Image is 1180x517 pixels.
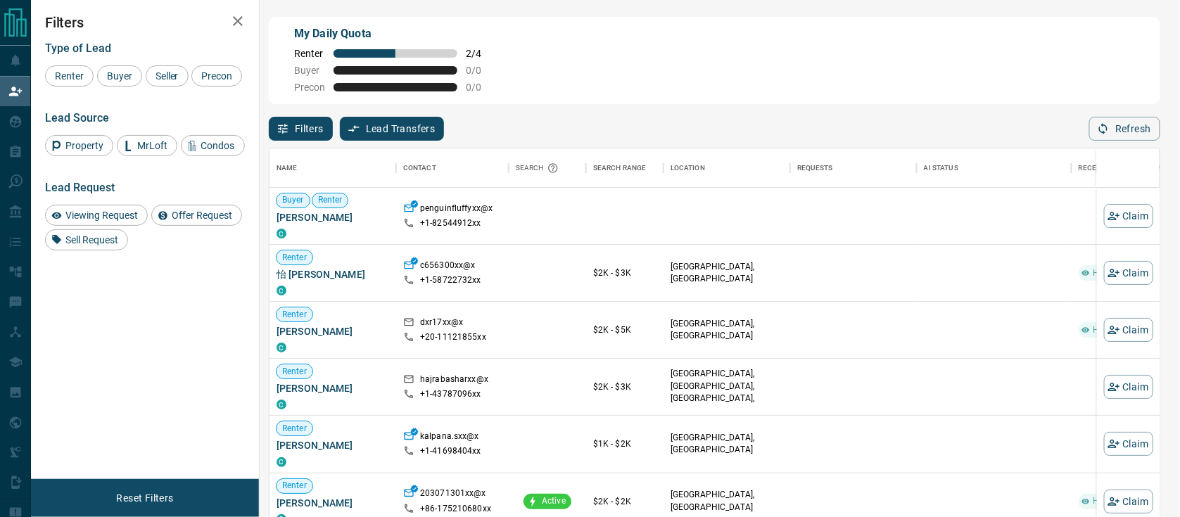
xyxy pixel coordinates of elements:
[45,14,245,31] h2: Filters
[294,48,325,59] span: Renter
[671,318,783,342] p: [GEOGRAPHIC_DATA], [GEOGRAPHIC_DATA]
[277,343,286,352] div: condos.ca
[294,25,497,42] p: My Daily Quota
[277,366,312,378] span: Renter
[1104,490,1153,513] button: Claim
[340,117,445,141] button: Lead Transfers
[107,486,182,510] button: Reset Filters
[917,148,1072,188] div: AI Status
[196,70,237,82] span: Precon
[277,400,286,409] div: condos.ca
[420,503,491,515] p: +86- 175210680xx
[790,148,917,188] div: Requests
[146,65,189,87] div: Seller
[61,210,143,221] span: Viewing Request
[45,205,148,226] div: Viewing Request
[403,148,436,188] div: Contact
[671,489,783,513] p: [GEOGRAPHIC_DATA], [GEOGRAPHIC_DATA]
[45,42,111,55] span: Type of Lead
[167,210,237,221] span: Offer Request
[593,324,656,336] p: $2K - $5K
[1104,204,1153,228] button: Claim
[671,261,783,285] p: [GEOGRAPHIC_DATA], [GEOGRAPHIC_DATA]
[277,480,312,492] span: Renter
[1087,267,1148,279] span: High Interest
[466,65,497,76] span: 0 / 0
[586,148,664,188] div: Search Range
[1087,495,1148,507] span: High Interest
[1104,261,1153,285] button: Claim
[294,82,325,93] span: Precon
[593,267,656,279] p: $2K - $3K
[420,317,463,331] p: dxr17xx@x
[420,445,481,457] p: +1- 41698404xx
[466,82,497,93] span: 0 / 0
[536,495,571,507] span: Active
[924,148,958,188] div: AI Status
[277,496,389,510] span: [PERSON_NAME]
[420,260,475,274] p: c656300xx@x
[277,267,389,281] span: 怡 [PERSON_NAME]
[132,140,172,151] span: MrLoft
[277,210,389,224] span: [PERSON_NAME]
[277,252,312,264] span: Renter
[45,181,115,194] span: Lead Request
[593,438,656,450] p: $1K - $2K
[797,148,833,188] div: Requests
[1104,432,1153,456] button: Claim
[396,148,509,188] div: Contact
[671,368,783,428] p: East York
[45,135,113,156] div: Property
[151,205,242,226] div: Offer Request
[277,148,298,188] div: Name
[1087,324,1148,336] span: High Interest
[277,423,312,435] span: Renter
[671,432,783,456] p: [GEOGRAPHIC_DATA], [GEOGRAPHIC_DATA]
[277,381,389,395] span: [PERSON_NAME]
[420,274,481,286] p: +1- 58722732xx
[420,374,488,388] p: hajrabasharxx@x
[420,487,486,502] p: 203071301xx@x
[420,217,481,229] p: +1- 82544912xx
[277,457,286,467] div: condos.ca
[50,70,89,82] span: Renter
[1104,318,1153,342] button: Claim
[294,65,325,76] span: Buyer
[664,148,790,188] div: Location
[97,65,142,87] div: Buyer
[593,495,656,508] p: $2K - $2K
[420,203,493,217] p: penguinfluffyxx@x
[1104,375,1153,399] button: Claim
[420,388,481,400] p: +1- 43787096xx
[277,229,286,238] div: condos.ca
[1089,117,1160,141] button: Refresh
[61,234,123,245] span: Sell Request
[277,286,286,295] div: condos.ca
[277,309,312,321] span: Renter
[102,70,137,82] span: Buyer
[593,381,656,393] p: $2K - $3K
[312,194,348,206] span: Renter
[45,229,128,250] div: Sell Request
[117,135,177,156] div: MrLoft
[191,65,242,87] div: Precon
[671,148,705,188] div: Location
[269,148,396,188] div: Name
[466,48,497,59] span: 2 / 4
[593,148,647,188] div: Search Range
[61,140,108,151] span: Property
[45,111,109,125] span: Lead Source
[277,194,310,206] span: Buyer
[269,117,333,141] button: Filters
[181,135,245,156] div: Condos
[151,70,184,82] span: Seller
[420,430,479,445] p: kalpana.sxx@x
[420,331,486,343] p: +20- 11121855xx
[45,65,94,87] div: Renter
[516,148,562,188] div: Search
[277,438,389,452] span: [PERSON_NAME]
[277,324,389,338] span: [PERSON_NAME]
[196,140,240,151] span: Condos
